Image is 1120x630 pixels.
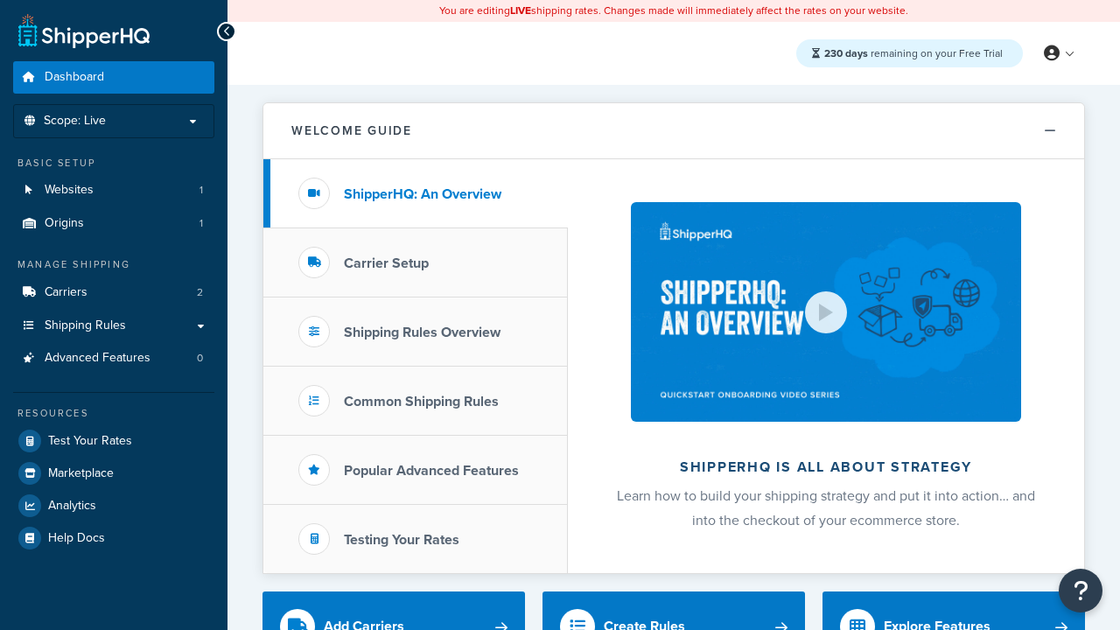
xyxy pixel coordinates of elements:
[45,285,87,300] span: Carriers
[199,216,203,231] span: 1
[45,70,104,85] span: Dashboard
[199,183,203,198] span: 1
[13,174,214,206] a: Websites1
[13,61,214,94] a: Dashboard
[824,45,1003,61] span: remaining on your Free Trial
[48,466,114,481] span: Marketplace
[13,310,214,342] a: Shipping Rules
[344,325,500,340] h3: Shipping Rules Overview
[614,459,1038,475] h2: ShipperHQ is all about strategy
[13,276,214,309] li: Carriers
[291,124,412,137] h2: Welcome Guide
[44,114,106,129] span: Scope: Live
[13,406,214,421] div: Resources
[48,499,96,514] span: Analytics
[13,207,214,240] li: Origins
[197,351,203,366] span: 0
[344,394,499,409] h3: Common Shipping Rules
[48,531,105,546] span: Help Docs
[48,434,132,449] span: Test Your Rates
[13,207,214,240] a: Origins1
[13,458,214,489] a: Marketplace
[13,490,214,521] a: Analytics
[344,463,519,479] h3: Popular Advanced Features
[13,342,214,374] a: Advanced Features0
[617,486,1035,530] span: Learn how to build your shipping strategy and put it into action… and into the checkout of your e...
[13,174,214,206] li: Websites
[1059,569,1102,612] button: Open Resource Center
[45,216,84,231] span: Origins
[45,183,94,198] span: Websites
[13,425,214,457] a: Test Your Rates
[344,532,459,548] h3: Testing Your Rates
[13,156,214,171] div: Basic Setup
[13,522,214,554] a: Help Docs
[45,351,150,366] span: Advanced Features
[197,285,203,300] span: 2
[824,45,868,61] strong: 230 days
[510,3,531,18] b: LIVE
[631,202,1021,422] img: ShipperHQ is all about strategy
[13,276,214,309] a: Carriers2
[263,103,1084,159] button: Welcome Guide
[344,186,501,202] h3: ShipperHQ: An Overview
[344,255,429,271] h3: Carrier Setup
[13,342,214,374] li: Advanced Features
[13,257,214,272] div: Manage Shipping
[45,318,126,333] span: Shipping Rules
